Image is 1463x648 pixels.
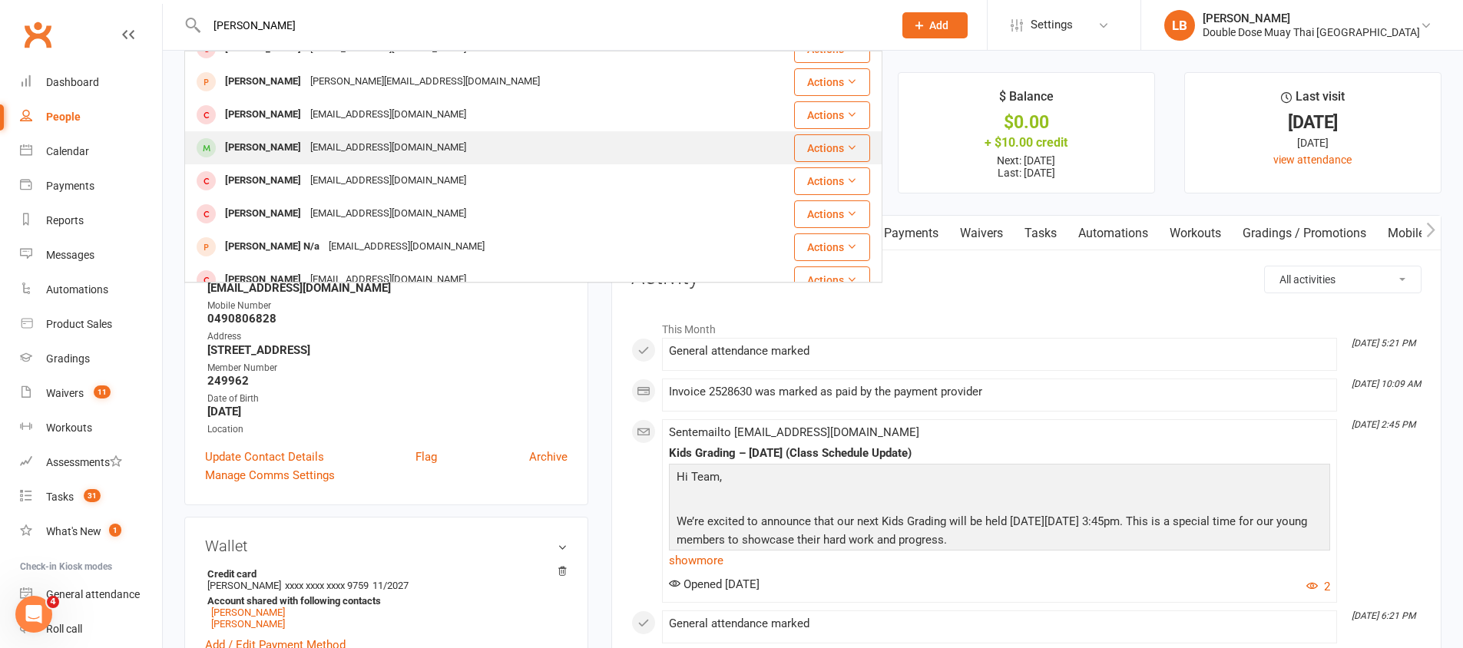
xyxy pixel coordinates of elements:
a: Automations [20,273,162,307]
span: 11/2027 [372,580,409,591]
a: show more [669,550,1330,571]
div: [PERSON_NAME] [1203,12,1420,25]
a: Tasks [1014,216,1067,251]
button: Add [902,12,968,38]
button: Actions [794,101,870,129]
span: 11 [94,385,111,398]
div: [PERSON_NAME][EMAIL_ADDRESS][DOMAIN_NAME] [306,71,544,93]
span: 31 [84,489,101,502]
div: [PERSON_NAME] [220,71,306,93]
a: Waivers 11 [20,376,162,411]
p: We’re excited to announce that our next Kids Grading will be held [DATE][DATE] 3:45pm. This is a ... [673,512,1326,553]
h3: Wallet [205,537,568,554]
div: [EMAIL_ADDRESS][DOMAIN_NAME] [306,170,471,192]
div: General attendance [46,588,140,600]
div: Dashboard [46,76,99,88]
div: LB [1164,10,1195,41]
strong: 0490806828 [207,312,568,326]
a: [PERSON_NAME] [211,618,285,630]
strong: Credit card [207,568,560,580]
div: Workouts [46,422,92,434]
a: Clubworx [18,15,57,54]
div: $0.00 [912,114,1140,131]
a: General attendance kiosk mode [20,577,162,612]
strong: Account shared with following contacts [207,595,560,607]
p: Hi Team, [673,468,1326,490]
button: Actions [794,167,870,195]
button: Actions [794,266,870,294]
div: + $10.00 credit [912,134,1140,150]
div: Gradings [46,352,90,365]
li: This Month [631,313,1422,338]
a: Payments [20,169,162,203]
input: Search... [202,15,882,36]
div: [PERSON_NAME] N/a [220,236,324,258]
a: Calendar [20,134,162,169]
span: xxxx xxxx xxxx 9759 [285,580,369,591]
span: Sent email to [EMAIL_ADDRESS][DOMAIN_NAME] [669,425,919,439]
strong: [DATE] [207,405,568,418]
button: 2 [1306,577,1330,596]
div: [PERSON_NAME] [220,104,306,126]
h3: Activity [631,266,1422,289]
a: Messages [20,238,162,273]
i: [DATE] 10:09 AM [1352,379,1421,389]
a: Flag [415,448,437,466]
iframe: Intercom live chat [15,596,52,633]
button: Actions [794,233,870,261]
div: $ Balance [999,87,1054,114]
a: Payments [873,216,949,251]
strong: 249962 [207,374,568,388]
a: Manage Comms Settings [205,466,335,484]
div: Double Dose Muay Thai [GEOGRAPHIC_DATA] [1203,25,1420,39]
span: Add [929,19,948,31]
a: Waivers [949,216,1014,251]
a: Dashboard [20,65,162,100]
div: [EMAIL_ADDRESS][DOMAIN_NAME] [324,236,489,258]
a: People [20,100,162,134]
a: Workouts [1159,216,1232,251]
div: Waivers [46,387,84,399]
div: What's New [46,525,101,537]
div: Last visit [1281,87,1345,114]
a: Gradings / Promotions [1232,216,1377,251]
p: Next: [DATE] Last: [DATE] [912,154,1140,179]
a: What's New1 [20,514,162,549]
a: Product Sales [20,307,162,342]
a: Reports [20,203,162,238]
div: [DATE] [1199,134,1427,151]
div: [EMAIL_ADDRESS][DOMAIN_NAME] [306,269,471,291]
div: Invoice 2528630 was marked as paid by the payment provider [669,385,1330,398]
div: Tasks [46,491,74,503]
div: Date of Birth [207,392,568,406]
a: Roll call [20,612,162,646]
div: Messages [46,249,94,261]
div: Calendar [46,145,89,157]
button: Actions [794,68,870,96]
i: [DATE] 5:21 PM [1352,338,1415,349]
div: People [46,111,81,123]
span: Settings [1031,8,1073,42]
span: 1 [109,524,121,537]
a: Tasks 31 [20,480,162,514]
div: Product Sales [46,318,112,330]
strong: [EMAIL_ADDRESS][DOMAIN_NAME] [207,281,568,295]
div: [DATE] [1199,114,1427,131]
div: Mobile Number [207,299,568,313]
a: Assessments [20,445,162,480]
div: [PERSON_NAME] [220,269,306,291]
div: Automations [46,283,108,296]
div: [EMAIL_ADDRESS][DOMAIN_NAME] [306,104,471,126]
div: Kids Grading – [DATE] (Class Schedule Update) [669,447,1330,460]
div: General attendance marked [669,345,1330,358]
a: Update Contact Details [205,448,324,466]
div: Assessments [46,456,122,468]
div: Reports [46,214,84,226]
div: Payments [46,180,94,192]
div: Location [207,422,568,437]
strong: [STREET_ADDRESS] [207,343,568,357]
div: Roll call [46,623,82,635]
div: [EMAIL_ADDRESS][DOMAIN_NAME] [306,203,471,225]
div: General attendance marked [669,617,1330,630]
a: Workouts [20,411,162,445]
